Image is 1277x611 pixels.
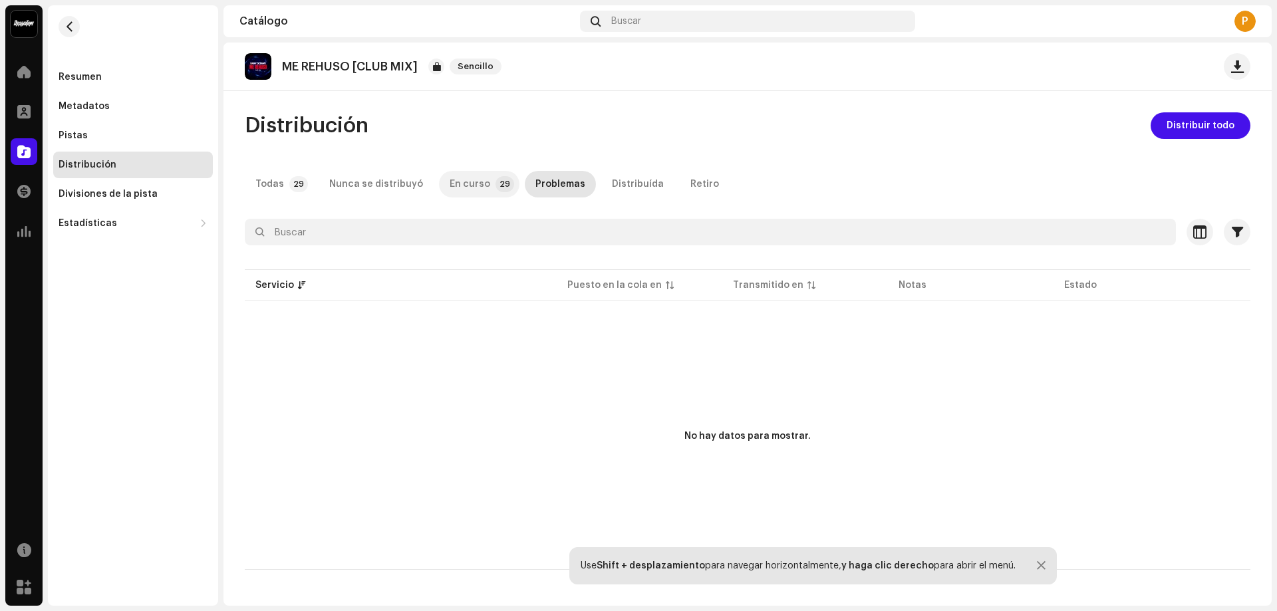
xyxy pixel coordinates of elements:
[690,171,719,197] div: Retiro
[612,171,664,197] div: Distribuída
[611,16,641,27] span: Buscar
[450,59,501,74] span: Sencillo
[597,561,705,570] strong: Shift + desplazamiento
[245,112,368,139] span: Distribución
[53,181,213,207] re-m-nav-item: Divisiones de la pista
[496,176,514,192] p-badge: 29
[245,219,1176,245] input: Buscar
[53,122,213,149] re-m-nav-item: Pistas
[329,171,423,197] div: Nunca se distribuyó
[245,53,271,80] img: d16c6555-1953-425c-9310-d9c5d4cb8587
[11,11,37,37] img: 10370c6a-d0e2-4592-b8a2-38f444b0ca44
[59,101,110,112] div: Metadatos
[53,210,213,237] re-m-nav-dropdown: Estadísticas
[282,60,418,74] p: ME REHUSO [CLUB MIX]
[535,171,585,197] div: Problemas
[1167,112,1234,139] span: Distribuir todo
[239,16,575,27] div: Catálogo
[450,171,490,197] div: En curso
[289,176,308,192] p-badge: 29
[53,152,213,178] re-m-nav-item: Distribución
[255,171,284,197] div: Todas
[53,93,213,120] re-m-nav-item: Metadatos
[1234,11,1256,32] div: P
[59,218,117,229] div: Estadísticas
[684,429,811,443] div: No hay datos para mostrar.
[59,189,158,199] div: Divisiones de la pista
[841,561,934,570] strong: y haga clic derecho
[581,560,1016,571] div: Use para navegar horizontalmente, para abrir el menú.
[1151,112,1250,139] button: Distribuir todo
[53,64,213,90] re-m-nav-item: Resumen
[59,72,102,82] div: Resumen
[59,160,116,170] div: Distribución
[59,130,88,141] div: Pistas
